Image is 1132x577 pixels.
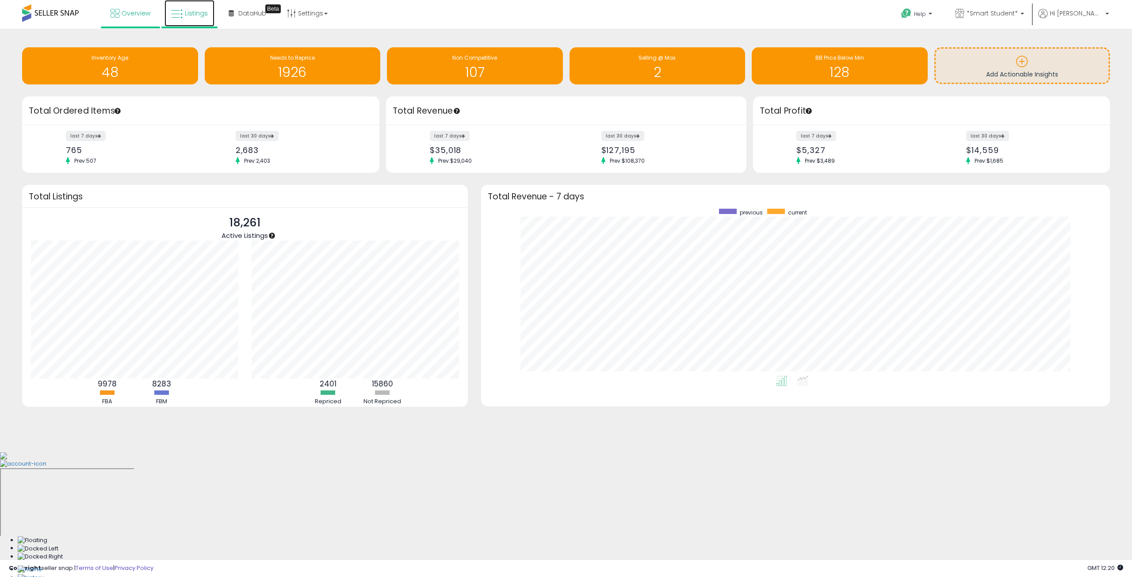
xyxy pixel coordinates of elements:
[430,131,470,141] label: last 7 days
[936,49,1109,83] a: Add Actionable Insights
[205,47,381,84] a: Needs to Reprice 1926
[574,65,741,80] h1: 2
[135,397,188,406] div: FBM
[894,1,941,29] a: Help
[967,9,1018,18] span: *Smart Student*
[29,193,461,200] h3: Total Listings
[570,47,746,84] a: Selling @ Max 2
[756,65,923,80] h1: 128
[122,9,150,18] span: Overview
[81,397,134,406] div: FBA
[901,8,912,19] i: Get Help
[796,145,925,155] div: $5,327
[320,378,337,389] b: 2401
[1038,9,1109,29] a: Hi [PERSON_NAME]
[92,54,128,61] span: Inventory Age
[265,4,281,13] div: Tooltip anchor
[98,378,117,389] b: 9978
[372,378,393,389] b: 15860
[236,131,279,141] label: last 30 days
[114,107,122,115] div: Tooltip anchor
[788,209,807,216] span: current
[209,65,376,80] h1: 1926
[393,105,740,117] h3: Total Revenue
[639,54,676,61] span: Selling @ Max
[805,107,813,115] div: Tooltip anchor
[740,209,763,216] span: previous
[236,145,364,155] div: 2,683
[970,157,1008,164] span: Prev: $1,685
[796,131,836,141] label: last 7 days
[222,214,268,231] p: 18,261
[222,231,268,240] span: Active Listings
[966,145,1094,155] div: $14,559
[18,545,58,553] img: Docked Left
[66,145,194,155] div: 765
[238,9,266,18] span: DataHub
[914,10,926,18] span: Help
[452,54,497,61] span: Non Competitive
[302,397,355,406] div: Repriced
[815,54,864,61] span: BB Price Below Min
[22,47,198,84] a: Inventory Age 48
[268,232,276,240] div: Tooltip anchor
[601,145,731,155] div: $127,195
[488,193,1104,200] h3: Total Revenue - 7 days
[1050,9,1103,18] span: Hi [PERSON_NAME]
[29,105,373,117] h3: Total Ordered Items
[760,105,1104,117] h3: Total Profit
[434,157,476,164] span: Prev: $29,040
[152,378,171,389] b: 8283
[391,65,558,80] h1: 107
[185,9,208,18] span: Listings
[453,107,461,115] div: Tooltip anchor
[430,145,559,155] div: $35,018
[356,397,409,406] div: Not Repriced
[66,131,106,141] label: last 7 days
[601,131,644,141] label: last 30 days
[752,47,928,84] a: BB Price Below Min 128
[70,157,101,164] span: Prev: 507
[605,157,649,164] span: Prev: $108,370
[18,566,42,574] img: Home
[240,157,275,164] span: Prev: 2,403
[986,70,1058,79] span: Add Actionable Insights
[18,553,63,561] img: Docked Right
[966,131,1009,141] label: last 30 days
[18,536,47,545] img: Floating
[800,157,839,164] span: Prev: $3,489
[387,47,563,84] a: Non Competitive 107
[270,54,315,61] span: Needs to Reprice
[27,65,194,80] h1: 48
